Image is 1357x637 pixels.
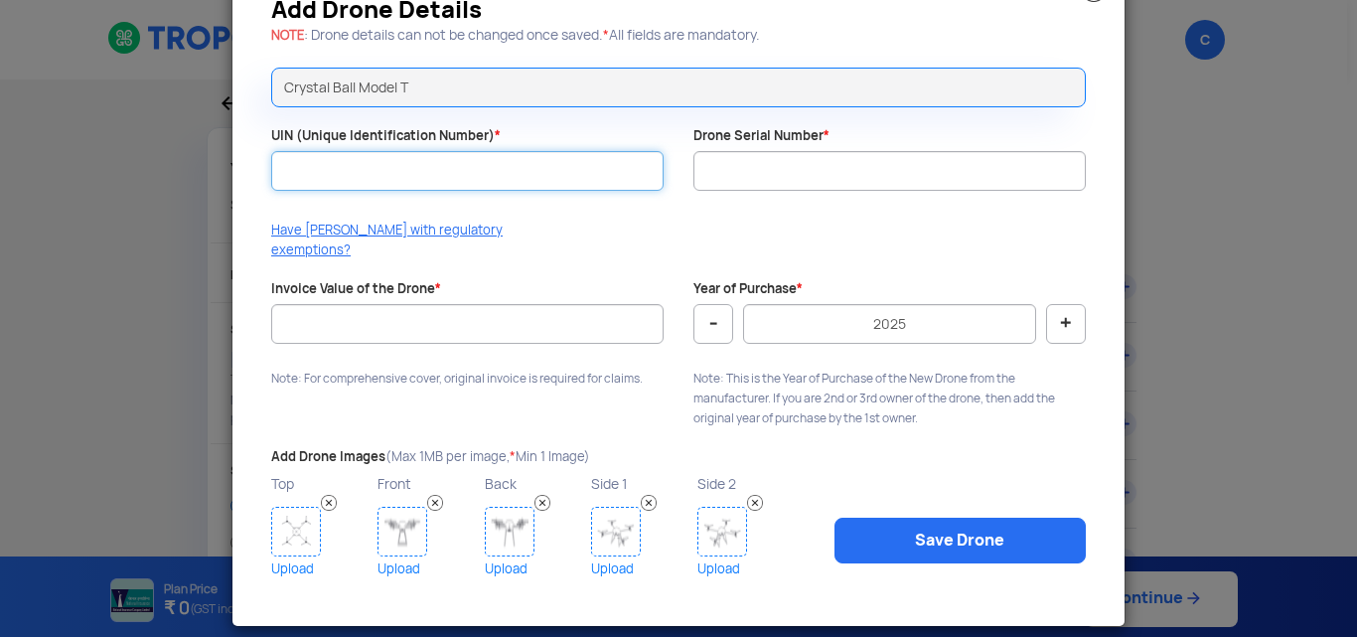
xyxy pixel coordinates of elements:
[641,495,657,511] img: Remove Image
[271,507,321,557] img: Drone Image
[427,495,443,511] img: Remove Image
[271,28,1086,43] h5: : Drone details can not be changed once saved. All fields are mandatory.
[591,557,692,581] a: Upload
[377,507,427,557] img: Drone Image
[271,471,373,497] p: Top
[377,557,479,581] a: Upload
[271,221,522,260] p: Have [PERSON_NAME] with regulatory exemptions?
[385,448,590,465] span: (Max 1MB per image, Min 1 Image)
[834,518,1086,563] a: Save Drone
[377,471,479,497] p: Front
[591,471,692,497] p: Side 1
[693,127,829,146] label: Drone Serial Number
[697,471,799,497] p: Side 2
[534,495,550,511] img: Remove Image
[271,68,1086,107] input: Drone Model : Search by name or brand, eg DOPO, Dhaksha
[697,557,799,581] a: Upload
[271,557,373,581] a: Upload
[485,471,586,497] p: Back
[271,2,1086,18] h3: Add Drone Details
[485,557,586,581] a: Upload
[693,369,1086,428] p: Note: This is the Year of Purchase of the New Drone from the manufacturer. If you are 2nd or 3rd ...
[693,304,733,344] button: -
[697,507,747,557] img: Drone Image
[485,507,534,557] img: Drone Image
[271,369,664,389] p: Note: For comprehensive cover, original invoice is required for claims.
[693,280,803,299] label: Year of Purchase
[271,27,304,44] span: NOTE
[271,448,590,467] label: Add Drone Images
[747,495,763,511] img: Remove Image
[271,127,501,146] label: UIN (Unique Identification Number)
[591,507,641,557] img: Drone Image
[271,280,441,299] label: Invoice Value of the Drone
[1046,304,1086,344] button: +
[321,495,337,511] img: Remove Image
